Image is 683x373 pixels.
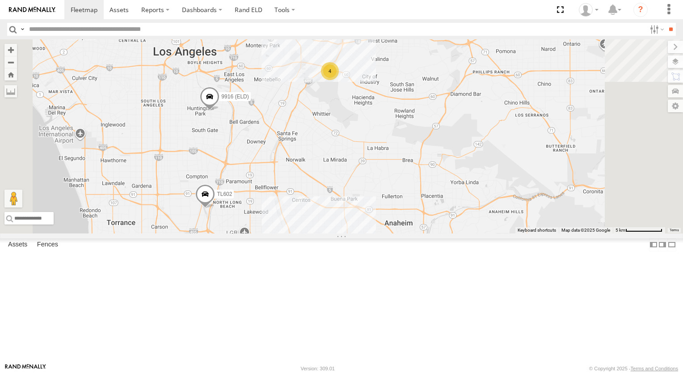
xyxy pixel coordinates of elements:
span: 5 km [616,228,625,233]
label: Hide Summary Table [667,238,676,251]
div: 4 [321,62,339,80]
label: Map Settings [668,100,683,112]
a: Terms (opens in new tab) [670,229,679,232]
button: Keyboard shortcuts [518,227,556,233]
div: Version: 309.01 [301,366,335,371]
div: Daniel Del Muro [576,3,602,17]
i: ? [633,3,648,17]
div: © Copyright 2025 - [589,366,678,371]
button: Zoom in [4,44,17,56]
label: Fences [33,238,63,251]
button: Zoom Home [4,68,17,81]
a: Terms and Conditions [631,366,678,371]
label: Dock Summary Table to the Right [658,238,667,251]
label: Measure [4,85,17,97]
span: Map data ©2025 Google [561,228,610,233]
button: Map Scale: 5 km per 79 pixels [613,227,665,233]
label: Search Filter Options [646,23,666,36]
button: Drag Pegman onto the map to open Street View [4,190,22,208]
img: rand-logo.svg [9,7,55,13]
button: Zoom out [4,56,17,68]
label: Search Query [19,23,26,36]
label: Dock Summary Table to the Left [649,238,658,251]
span: 9916 (ELD) [221,94,249,100]
a: Visit our Website [5,364,46,373]
label: Assets [4,238,32,251]
span: TL602 [217,191,232,198]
